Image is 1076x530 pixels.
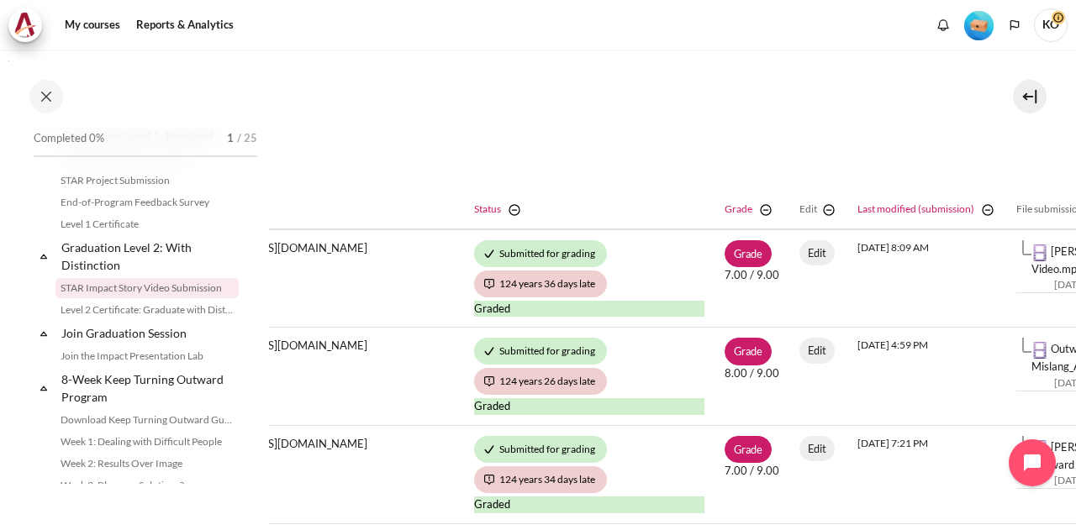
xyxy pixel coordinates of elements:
td: [DATE] 7:21 PM [847,425,1006,523]
a: 8-Week Keep Turning Outward Program [59,368,239,408]
td: [EMAIL_ADDRESS][DOMAIN_NAME] [173,425,464,523]
a: Completed 0% 1 / 25 [34,127,257,174]
a: End-of-Program Feedback Survey [55,192,239,213]
a: My courses [59,8,126,42]
a: Week 1: Dealing with Difficult People [55,432,239,452]
a: Reports & Analytics [130,8,240,42]
a: Grade [725,240,773,267]
th: Edit [789,192,847,229]
td: 7.00 / 9.00 [715,229,789,328]
div: Graded [474,301,704,317]
a: Hide Status [503,202,523,218]
td: 8.00 / 9.00 [715,328,789,426]
button: Languages [1002,13,1027,38]
div: 124 years 36 days late [474,270,607,297]
a: Hide Edit [817,202,837,218]
span: 1 [227,130,234,147]
a: Hide Last modified (submission) [976,202,996,218]
a: Grade [725,436,773,463]
td: [EMAIL_ADDRESS][DOMAIN_NAME] [173,328,464,426]
a: Week 3: Blame or Solutions? [55,475,239,496]
div: 124 years 26 days late [474,368,607,395]
a: Last modified (submission) [857,202,974,215]
a: Edit [799,338,836,363]
a: Hide Grade [754,202,774,218]
div: Level #1 [964,9,994,40]
span: / 25 [237,130,257,147]
span: Completed 0% [34,130,104,147]
img: switch_minus [506,202,523,218]
img: Architeck [13,13,37,38]
div: Submitted for grading [474,436,607,463]
a: Grade [725,338,773,365]
img: Tay Jing Hwee Outward Mindset STAR Video.mp4 [1031,244,1048,261]
div: Graded [474,496,704,513]
a: Status [474,202,501,215]
a: Download Keep Turning Outward Guide [55,410,239,430]
td: [DATE] 8:09 AM [847,229,1006,328]
a: Level 2 Certificate: Graduate with Distinction [55,300,239,320]
a: Edit [799,436,836,461]
td: [DATE] 4:59 PM [847,328,1006,426]
div: Submitted for grading [474,240,607,267]
div: Submitted for grading [474,338,607,365]
span: Collapse [35,325,52,342]
img: Outward Mindset Graduation Video_Raisa Mislang_Aug25.mp4 [1031,342,1048,359]
span: Collapse [35,248,52,265]
a: Join Graduation Session [59,322,239,344]
a: Level #1 [957,9,1000,40]
img: switch_minus [757,202,774,218]
td: [EMAIL_ADDRESS][DOMAIN_NAME] [173,229,464,328]
span: Collapse [35,380,52,396]
a: STAR Impact Story Video Submission [55,278,239,298]
a: Graduation Level 2: With Distinction [59,236,239,276]
a: STAR Project Submission [55,171,239,191]
span: KO [1034,8,1068,42]
div: Graded [474,398,704,415]
a: Week 2: Results Over Image [55,454,239,474]
a: Level 1 Certificate [55,214,239,234]
a: Grade [725,202,752,215]
a: Edit [799,240,836,265]
a: User menu [1034,8,1068,42]
div: 124 years 34 days late [474,466,607,493]
img: Level #1 [964,11,994,40]
img: switch_minus [979,202,996,218]
a: Join the Impact Presentation Lab [55,346,239,366]
a: Architeck Architeck [8,8,50,42]
img: switch_minus [820,202,837,218]
div: Show notification window with no new notifications [931,13,956,38]
td: 7.00 / 9.00 [715,425,789,523]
